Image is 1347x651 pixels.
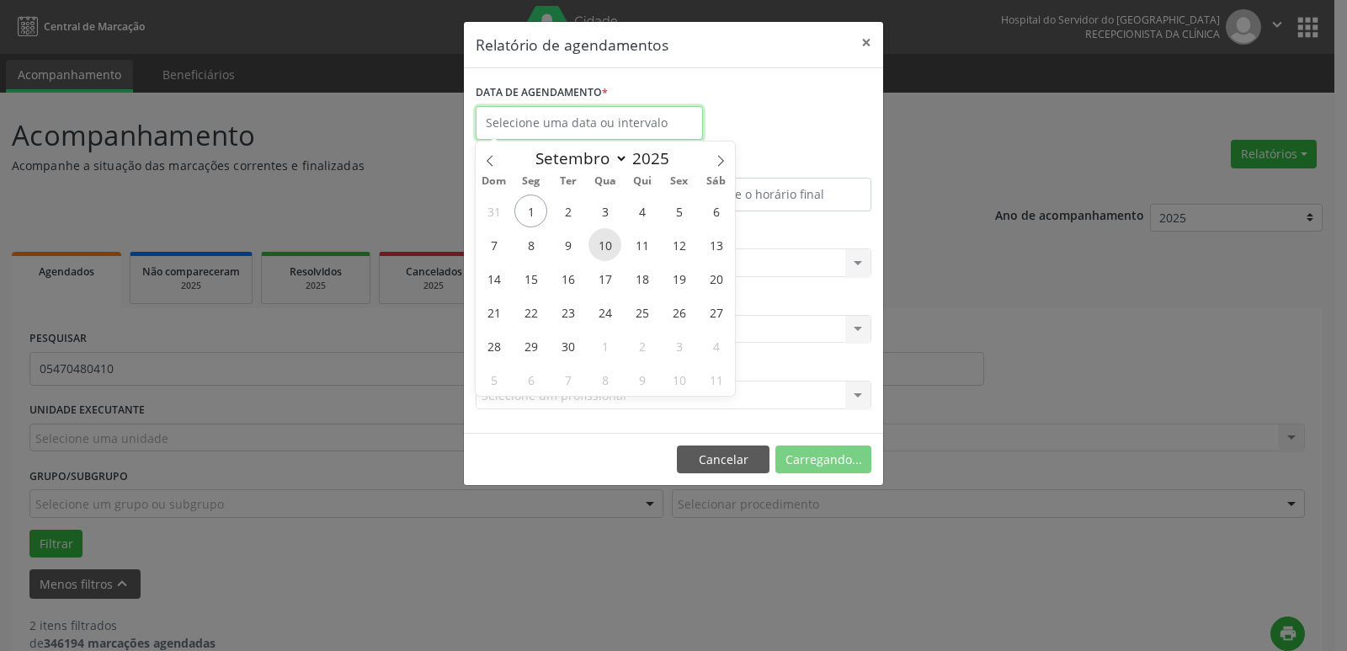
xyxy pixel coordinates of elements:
[551,363,584,396] span: Outubro 7, 2025
[477,262,510,295] span: Setembro 14, 2025
[477,195,510,227] span: Agosto 31, 2025
[700,195,732,227] span: Setembro 6, 2025
[476,106,703,140] input: Selecione uma data ou intervalo
[626,296,658,328] span: Setembro 25, 2025
[588,296,621,328] span: Setembro 24, 2025
[628,147,684,169] input: Year
[477,363,510,396] span: Outubro 5, 2025
[550,176,587,187] span: Ter
[626,262,658,295] span: Setembro 18, 2025
[663,363,695,396] span: Outubro 10, 2025
[700,296,732,328] span: Setembro 27, 2025
[477,228,510,261] span: Setembro 7, 2025
[514,329,547,362] span: Setembro 29, 2025
[626,329,658,362] span: Outubro 2, 2025
[587,176,624,187] span: Qua
[588,228,621,261] span: Setembro 10, 2025
[513,176,550,187] span: Seg
[551,228,584,261] span: Setembro 9, 2025
[626,363,658,396] span: Outubro 9, 2025
[700,262,732,295] span: Setembro 20, 2025
[476,176,513,187] span: Dom
[514,195,547,227] span: Setembro 1, 2025
[514,363,547,396] span: Outubro 6, 2025
[700,363,732,396] span: Outubro 11, 2025
[551,195,584,227] span: Setembro 2, 2025
[551,329,584,362] span: Setembro 30, 2025
[588,262,621,295] span: Setembro 17, 2025
[588,329,621,362] span: Outubro 1, 2025
[588,363,621,396] span: Outubro 8, 2025
[476,34,668,56] h5: Relatório de agendamentos
[678,152,871,178] label: ATÉ
[678,178,871,211] input: Selecione o horário final
[514,228,547,261] span: Setembro 8, 2025
[700,228,732,261] span: Setembro 13, 2025
[551,296,584,328] span: Setembro 23, 2025
[700,329,732,362] span: Outubro 4, 2025
[698,176,735,187] span: Sáb
[661,176,698,187] span: Sex
[663,296,695,328] span: Setembro 26, 2025
[624,176,661,187] span: Qui
[626,195,658,227] span: Setembro 4, 2025
[663,329,695,362] span: Outubro 3, 2025
[551,262,584,295] span: Setembro 16, 2025
[477,329,510,362] span: Setembro 28, 2025
[663,195,695,227] span: Setembro 5, 2025
[775,446,871,474] button: Carregando...
[588,195,621,227] span: Setembro 3, 2025
[663,228,695,261] span: Setembro 12, 2025
[476,80,608,106] label: DATA DE AGENDAMENTO
[677,446,769,474] button: Cancelar
[514,262,547,295] span: Setembro 15, 2025
[514,296,547,328] span: Setembro 22, 2025
[849,22,883,63] button: Close
[626,228,658,261] span: Setembro 11, 2025
[477,296,510,328] span: Setembro 21, 2025
[527,147,628,170] select: Month
[663,262,695,295] span: Setembro 19, 2025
